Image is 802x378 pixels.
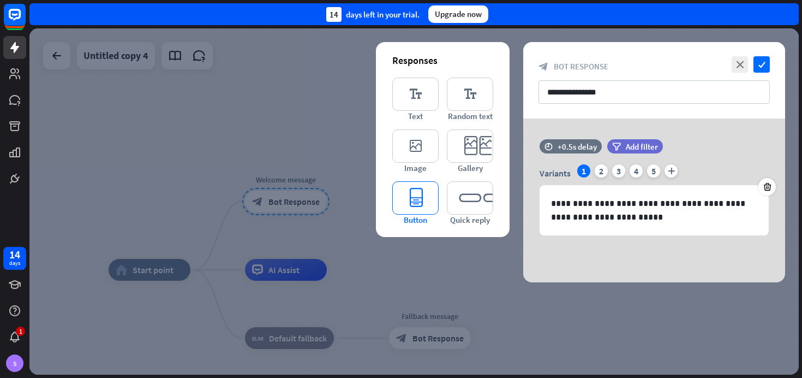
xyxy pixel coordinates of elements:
i: close [732,56,748,73]
span: Bot Response [554,61,608,72]
a: 14 days [3,247,26,270]
div: +0.5s delay [558,141,597,152]
div: days [9,259,20,267]
div: 4 [630,164,643,178]
i: plus [665,164,678,178]
i: block_bot_response [538,62,548,72]
div: 2 [595,164,608,178]
div: 14 [9,250,20,259]
button: Open LiveChat chat widget [9,4,41,37]
div: 1 [577,164,590,178]
div: 5 [647,164,660,178]
div: S [6,355,23,372]
span: Variants [540,168,571,179]
span: Add filter [626,141,658,152]
div: Upgrade now [428,5,488,23]
div: 14 [326,7,342,22]
i: time [544,143,553,150]
div: days left in your trial. [326,7,420,22]
div: 3 [612,164,625,178]
div: 1 [16,327,25,336]
i: filter [612,143,621,151]
i: check [753,56,770,73]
